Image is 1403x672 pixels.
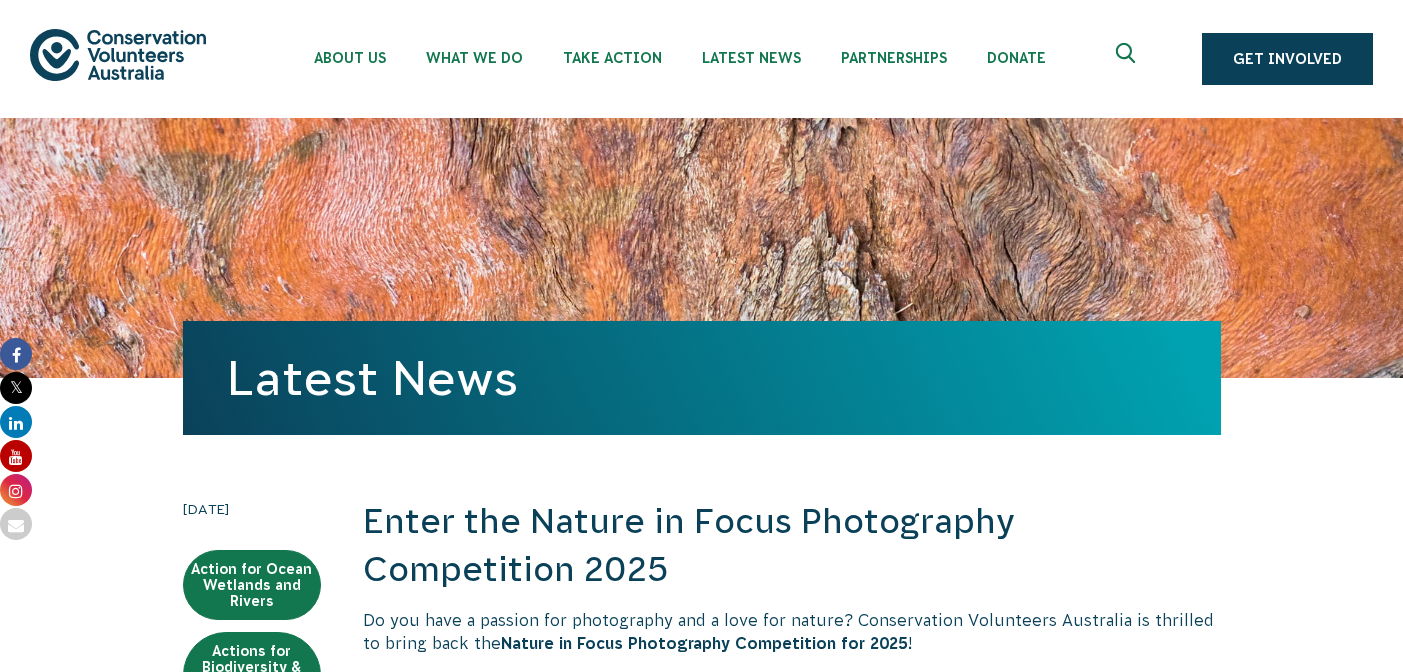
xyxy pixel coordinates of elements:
button: Expand search box Close search box [1104,35,1152,83]
span: Expand search box [1116,43,1141,75]
span: Partnerships [841,50,947,66]
a: Latest News [227,351,518,405]
time: [DATE] [183,498,321,520]
a: Action for Ocean Wetlands and Rivers [183,550,321,620]
span: Donate [987,50,1046,66]
span: What We Do [426,50,523,66]
span: About Us [314,50,386,66]
span: Latest News [702,50,801,66]
img: logo.svg [30,29,206,80]
span: Take Action [563,50,662,66]
h2: Enter the Nature in Focus Photography Competition 2025 [363,498,1221,593]
strong: Nature in Focus Photography Competition for 2025 [501,634,908,652]
a: Get Involved [1202,33,1373,85]
p: Do you have a passion for photography and a love for nature? Conservation Volunteers Australia is... [363,609,1221,654]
